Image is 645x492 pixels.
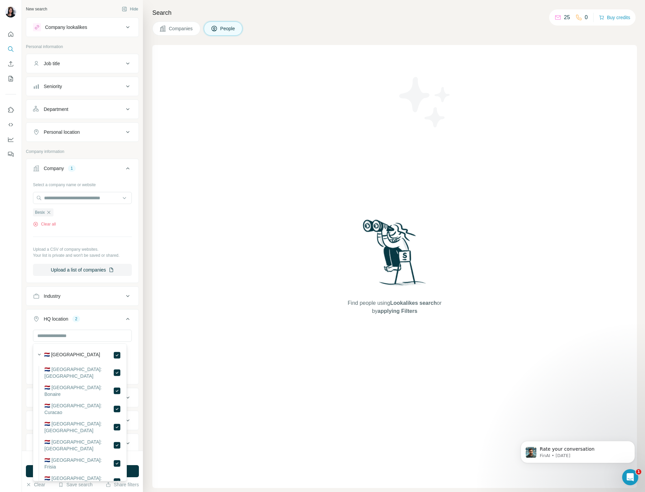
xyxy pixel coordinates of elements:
[26,435,139,451] button: Technologies
[26,44,139,50] p: Personal information
[33,179,132,188] div: Select a company name or website
[26,465,139,477] button: Run search
[26,311,139,330] button: HQ location2
[26,160,139,179] button: Company1
[169,25,193,32] span: Companies
[44,475,113,488] label: 🇳🇱 [GEOGRAPHIC_DATA]: [GEOGRAPHIC_DATA]
[44,351,100,359] label: 🇳🇱 [GEOGRAPHIC_DATA]
[33,252,132,258] p: Your list is private and won't be saved or shared.
[117,4,143,14] button: Hide
[44,83,62,90] div: Seniority
[378,308,417,314] span: applying Filters
[5,148,16,160] button: Feedback
[33,221,56,227] button: Clear all
[26,389,139,406] button: Annual revenue ($)
[26,481,45,488] button: Clear
[26,412,139,428] button: Employees (size)
[5,133,16,146] button: Dashboard
[26,78,139,94] button: Seniority
[33,246,132,252] p: Upload a CSV of company websites.
[44,293,61,299] div: Industry
[152,8,637,17] h4: Search
[44,106,68,113] div: Department
[5,104,16,116] button: Use Surfe on LinkedIn
[5,73,16,85] button: My lists
[622,469,638,485] iframe: Intercom live chat
[26,19,139,35] button: Company lookalikes
[68,165,76,171] div: 1
[510,427,645,474] iframe: Intercom notifications message
[5,28,16,40] button: Quick start
[44,420,113,434] label: 🇳🇱 [GEOGRAPHIC_DATA]: [GEOGRAPHIC_DATA]
[44,129,80,135] div: Personal location
[26,149,139,155] p: Company information
[390,300,437,306] span: Lookalikes search
[44,316,68,322] div: HQ location
[5,43,16,55] button: Search
[5,58,16,70] button: Enrich CSV
[26,101,139,117] button: Department
[44,60,60,67] div: Job title
[44,366,113,379] label: 🇳🇱 [GEOGRAPHIC_DATA]: [GEOGRAPHIC_DATA]
[33,264,132,276] button: Upload a list of companies
[26,288,139,304] button: Industry
[26,6,47,12] div: New search
[5,119,16,131] button: Use Surfe API
[599,13,630,22] button: Buy credits
[564,13,570,22] p: 25
[44,384,113,398] label: 🇳🇱 [GEOGRAPHIC_DATA]: Bonaire
[45,24,87,31] div: Company lookalikes
[585,13,588,22] p: 0
[5,7,16,17] img: Avatar
[395,72,455,132] img: Surfe Illustration - Stars
[44,165,64,172] div: Company
[360,218,430,293] img: Surfe Illustration - Woman searching with binoculars
[341,299,448,315] span: Find people using or by
[35,209,45,215] span: Besix
[106,481,139,488] button: Share filters
[44,439,113,452] label: 🇳🇱 [GEOGRAPHIC_DATA]: [GEOGRAPHIC_DATA]
[220,25,236,32] span: People
[636,469,641,475] span: 1
[72,316,80,322] div: 2
[44,457,113,470] label: 🇳🇱 [GEOGRAPHIC_DATA]: Frisia
[26,55,139,72] button: Job title
[58,481,92,488] button: Save search
[26,124,139,140] button: Personal location
[44,402,113,416] label: 🇳🇱 [GEOGRAPHIC_DATA]: Curacao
